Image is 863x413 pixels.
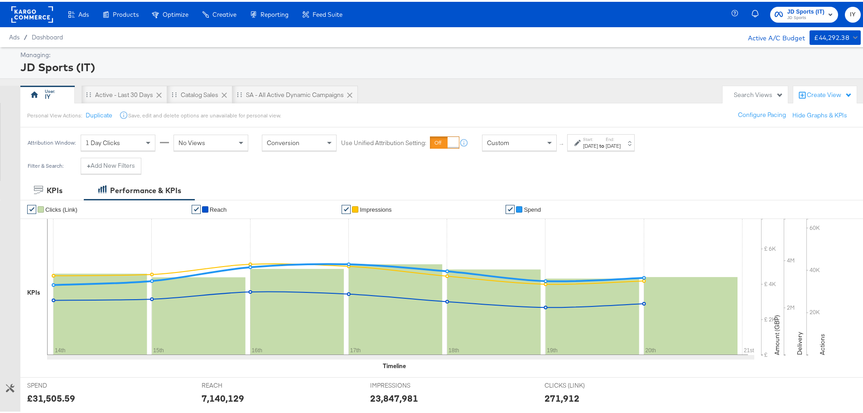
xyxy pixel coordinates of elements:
span: CLICKS (LINK) [545,379,612,388]
div: Search Views [734,89,783,97]
div: SA - All Active Dynamic Campaigns [246,89,344,97]
div: 7,140,129 [202,390,244,403]
button: £44,292.38 [810,29,861,43]
span: Ads [9,32,19,39]
button: Hide Graphs & KPIs [792,109,847,118]
button: Duplicate [86,109,112,118]
label: End: [606,135,621,141]
text: Delivery [796,330,804,353]
div: Timeline [383,360,406,369]
span: SPEND [27,379,95,388]
div: Filter & Search: [27,161,64,167]
text: Actions [818,332,826,353]
span: Custom [487,137,509,145]
div: Performance & KPIs [110,184,181,194]
span: Optimize [163,9,188,16]
div: Managing: [20,49,858,58]
a: ✔ [27,203,36,212]
span: ↑ [558,141,566,144]
span: / [19,32,32,39]
span: Reporting [260,9,289,16]
a: ✔ [342,203,351,212]
div: 271,912 [545,390,579,403]
text: Amount (GBP) [773,313,781,353]
span: REACH [202,379,270,388]
span: Reach [210,204,227,211]
div: KPIs [27,287,40,295]
div: Active A/C Budget [738,29,805,42]
button: +Add New Filters [81,156,141,172]
div: Personal View Actions: [27,110,82,117]
div: Drag to reorder tab [172,90,177,95]
span: No Views [178,137,205,145]
span: Creative [212,9,236,16]
span: Spend [524,204,541,211]
div: Create View [807,89,852,98]
button: JD Sports (IT)JD Sports [770,5,838,21]
div: [DATE] [583,141,598,148]
strong: + [87,160,91,168]
span: Clicks (Link) [45,204,77,211]
div: £44,292.38 [814,30,849,42]
div: Attribution Window: [27,138,76,144]
label: Start: [583,135,598,141]
span: IY [849,8,857,18]
div: IY [45,91,50,99]
span: Feed Suite [313,9,342,16]
span: IMPRESSIONS [370,379,438,388]
button: Configure Pacing [732,105,792,121]
div: £31,505.59 [27,390,75,403]
span: JD Sports (IT) [787,5,824,15]
span: Conversion [267,137,299,145]
a: ✔ [506,203,515,212]
span: Impressions [360,204,391,211]
div: Drag to reorder tab [237,90,242,95]
a: Dashboard [32,32,63,39]
div: Save, edit and delete options are unavailable for personal view. [128,110,281,117]
div: [DATE] [606,141,621,148]
a: ✔ [192,203,201,212]
div: JD Sports (IT) [20,58,858,73]
span: 1 Day Clicks [86,137,120,145]
div: Drag to reorder tab [86,90,91,95]
span: Products [113,9,139,16]
div: Active - Last 30 Days [95,89,153,97]
div: KPIs [47,184,63,194]
div: 23,847,981 [370,390,418,403]
div: Catalog Sales [181,89,218,97]
button: IY [845,5,861,21]
label: Use Unified Attribution Setting: [341,137,426,146]
span: JD Sports [787,13,824,20]
span: Ads [78,9,89,16]
strong: to [598,141,606,147]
